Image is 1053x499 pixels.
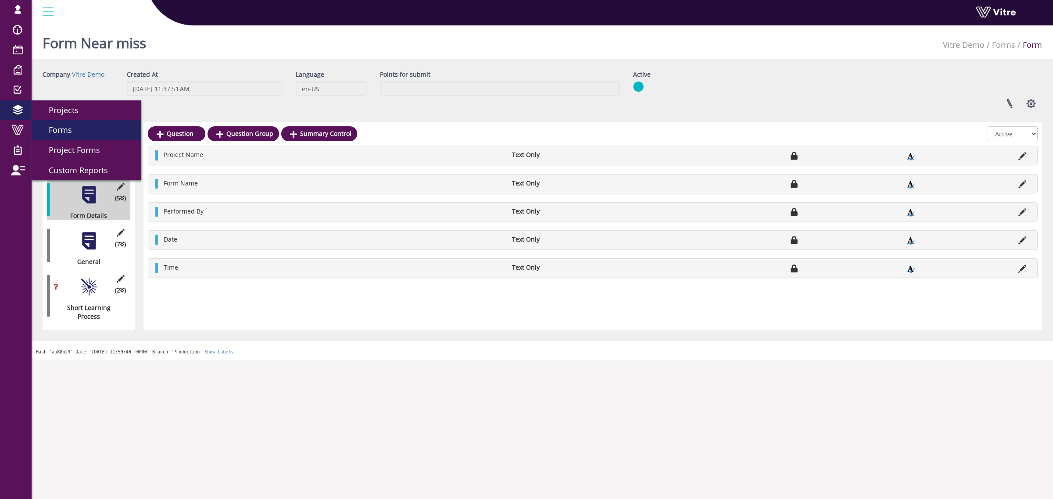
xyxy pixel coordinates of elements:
a: Question [148,126,205,141]
span: Projects [38,105,79,115]
a: Question Group [208,126,279,141]
label: Company [43,70,70,79]
span: Project Forms [38,145,100,155]
label: Points for submit [380,70,430,79]
li: Text Only [508,207,638,216]
a: Custom Reports [32,160,141,181]
span: (5 ) [115,194,126,203]
li: Form [1015,39,1042,51]
span: Form Name [164,179,198,187]
a: Show Labels [204,349,233,354]
label: Created At [127,70,158,79]
span: Hash 'aa88b29' Date '[DATE] 11:59:40 +0000' Branch 'Production' [36,349,202,354]
span: (2 ) [115,286,126,295]
a: Forms [992,39,1015,50]
span: Forms [38,125,72,135]
a: Vitre Demo [943,39,985,50]
li: Text Only [508,179,638,188]
li: Text Only [508,263,638,272]
li: Text Only [508,150,638,159]
a: Forms [32,120,141,140]
h1: Form Near miss [43,22,146,59]
a: Vitre Demo [72,70,104,78]
li: Text Only [508,235,638,244]
label: Active [633,70,651,79]
a: Summary Control [281,126,357,141]
a: Projects [32,100,141,121]
span: Custom Reports [38,165,108,175]
div: Short Learning Process [47,303,124,321]
div: General [47,257,124,266]
label: Language [296,70,324,79]
span: Date [164,235,177,243]
span: Performed By [164,207,204,215]
span: Project Name [164,150,203,159]
div: Form Details [47,211,124,220]
img: yes [633,81,644,92]
span: (7 ) [115,240,126,249]
span: Time [164,263,178,271]
a: Project Forms [32,140,141,160]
